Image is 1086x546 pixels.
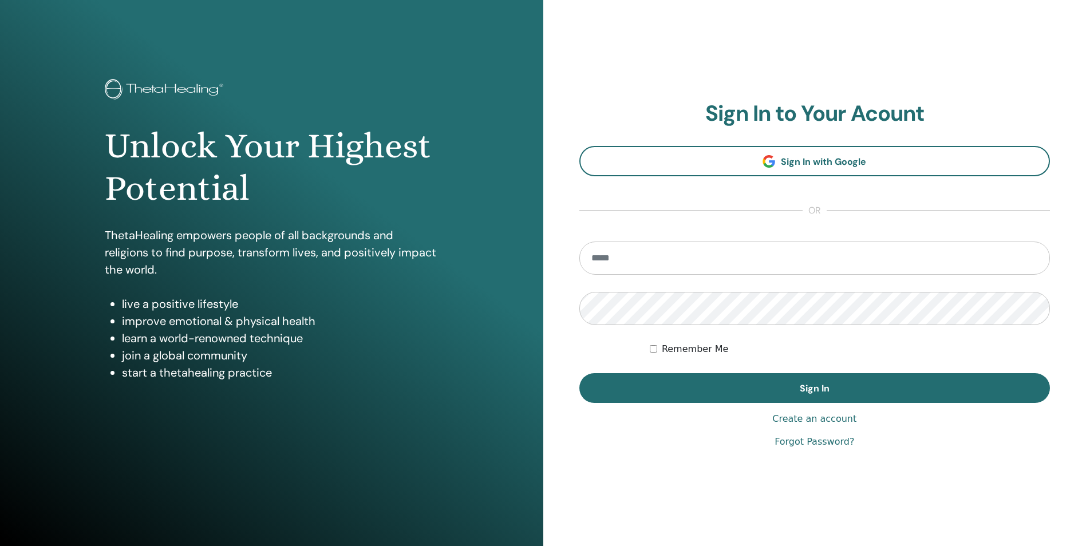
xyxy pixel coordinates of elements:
[122,330,438,347] li: learn a world-renowned technique
[579,101,1051,127] h2: Sign In to Your Acount
[775,435,854,449] a: Forgot Password?
[662,342,729,356] label: Remember Me
[772,412,856,426] a: Create an account
[122,364,438,381] li: start a thetahealing practice
[105,227,438,278] p: ThetaHealing empowers people of all backgrounds and religions to find purpose, transform lives, a...
[122,295,438,312] li: live a positive lifestyle
[122,312,438,330] li: improve emotional & physical health
[650,342,1050,356] div: Keep me authenticated indefinitely or until I manually logout
[579,146,1051,176] a: Sign In with Google
[800,382,830,394] span: Sign In
[781,156,866,168] span: Sign In with Google
[803,204,827,217] span: or
[105,125,438,210] h1: Unlock Your Highest Potential
[579,373,1051,403] button: Sign In
[122,347,438,364] li: join a global community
